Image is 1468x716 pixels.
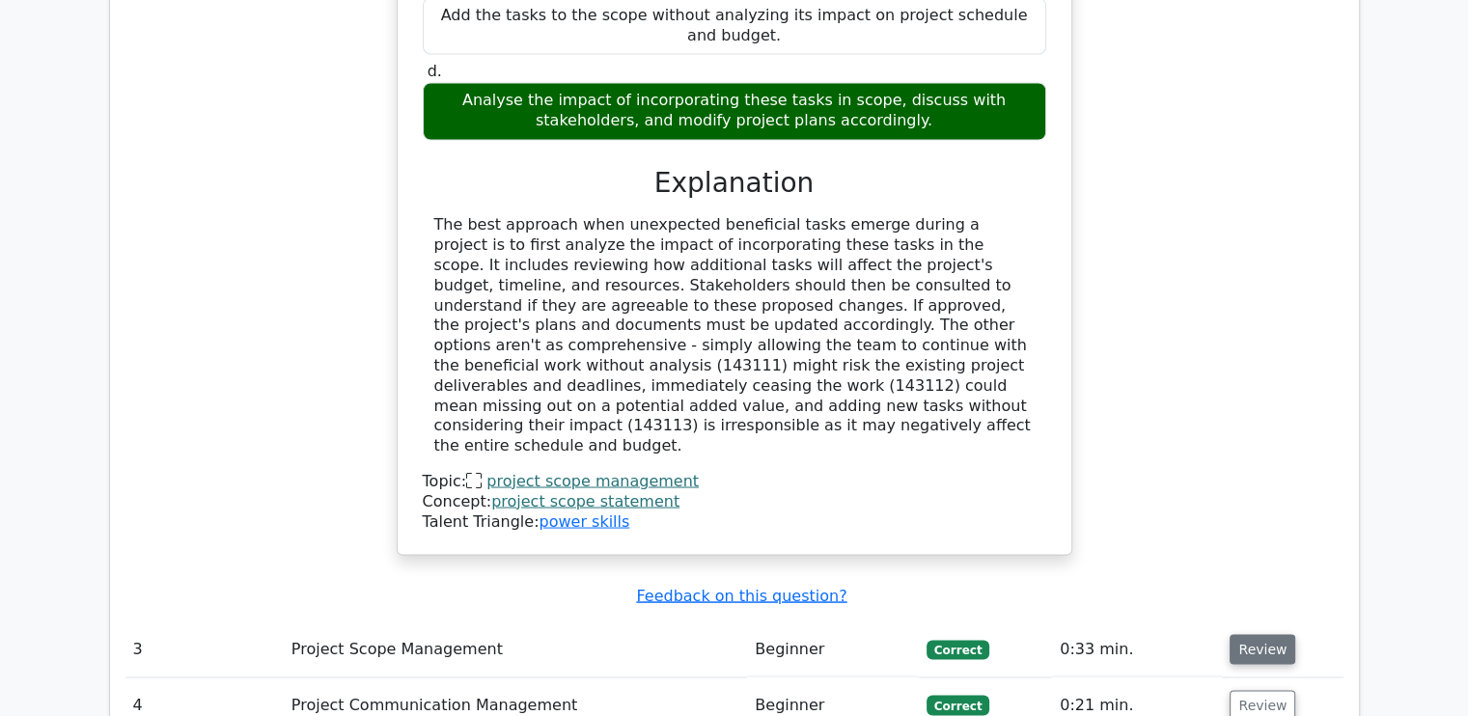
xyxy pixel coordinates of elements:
[1052,621,1222,676] td: 0:33 min.
[491,491,679,509] a: project scope statement
[428,62,442,80] span: d.
[1230,634,1295,664] button: Review
[125,621,284,676] td: 3
[539,511,629,530] a: power skills
[486,471,699,489] a: project scope management
[747,621,919,676] td: Beginner
[423,82,1046,140] div: Analyse the impact of incorporating these tasks in scope, discuss with stakeholders, and modify p...
[927,640,989,659] span: Correct
[434,214,1035,455] div: The best approach when unexpected beneficial tasks emerge during a project is to first analyze th...
[423,491,1046,511] div: Concept:
[636,586,846,604] a: Feedback on this question?
[927,695,989,714] span: Correct
[423,471,1046,531] div: Talent Triangle:
[284,621,747,676] td: Project Scope Management
[434,167,1035,200] h3: Explanation
[423,471,1046,491] div: Topic:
